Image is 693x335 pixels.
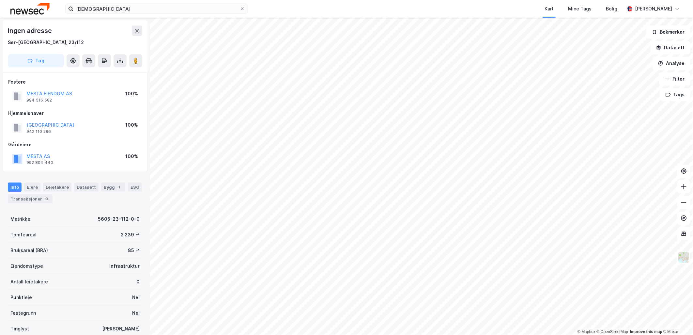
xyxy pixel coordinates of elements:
[8,54,64,67] button: Tag
[545,5,554,13] div: Kart
[10,231,37,239] div: Tomteareal
[132,309,140,317] div: Nei
[10,215,32,223] div: Matrikkel
[24,183,40,192] div: Eiere
[26,129,51,134] div: 942 110 286
[128,183,142,192] div: ESG
[128,247,140,254] div: 85 ㎡
[101,183,125,192] div: Bygg
[8,78,142,86] div: Festere
[109,262,140,270] div: Infrastruktur
[606,5,617,13] div: Bolig
[635,5,672,13] div: [PERSON_NAME]
[116,184,123,190] div: 1
[121,231,140,239] div: 2 239 ㎡
[26,160,53,165] div: 992 804 440
[43,183,71,192] div: Leietakere
[43,196,50,202] div: 9
[26,98,52,103] div: 994 516 582
[102,325,140,333] div: [PERSON_NAME]
[125,90,138,98] div: 100%
[660,88,690,101] button: Tags
[10,262,43,270] div: Eiendomstype
[8,194,53,203] div: Transaksjoner
[8,183,22,192] div: Info
[10,3,50,14] img: newsec-logo.f6e21ccffca1b3a03d2d.png
[10,309,36,317] div: Festegrunn
[646,25,690,39] button: Bokmerker
[125,152,138,160] div: 100%
[8,25,53,36] div: Ingen adresse
[136,278,140,286] div: 0
[660,304,693,335] iframe: Chat Widget
[577,329,595,334] a: Mapbox
[651,41,690,54] button: Datasett
[10,278,48,286] div: Antall leietakere
[10,247,48,254] div: Bruksareal (BRA)
[73,4,240,14] input: Søk på adresse, matrikkel, gårdeiere, leietakere eller personer
[659,72,690,86] button: Filter
[653,57,690,70] button: Analyse
[8,109,142,117] div: Hjemmelshaver
[10,325,29,333] div: Tinglyst
[10,294,32,301] div: Punktleie
[568,5,592,13] div: Mine Tags
[125,121,138,129] div: 100%
[132,294,140,301] div: Nei
[630,329,662,334] a: Improve this map
[8,39,84,46] div: Sør-[GEOGRAPHIC_DATA], 23/112
[8,141,142,149] div: Gårdeiere
[98,215,140,223] div: 5605-23-112-0-0
[597,329,628,334] a: OpenStreetMap
[660,304,693,335] div: Kontrollprogram for chat
[74,183,99,192] div: Datasett
[678,251,690,263] img: Z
